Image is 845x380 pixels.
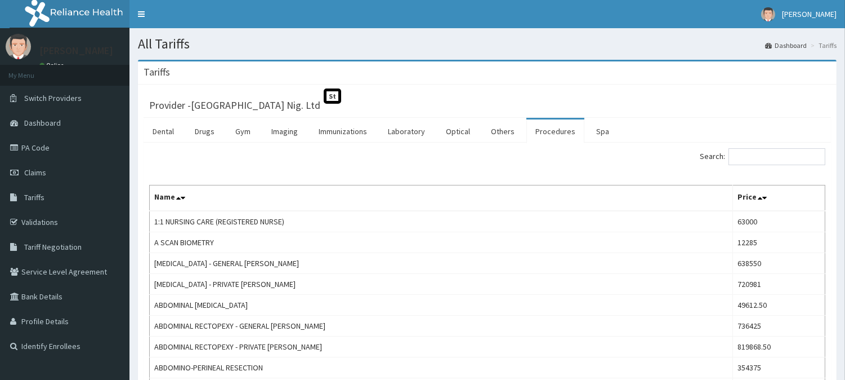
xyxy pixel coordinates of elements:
[732,185,825,211] th: Price
[6,34,31,59] img: User Image
[761,7,775,21] img: User Image
[732,316,825,337] td: 736425
[732,253,825,274] td: 638550
[437,120,479,143] a: Optical
[324,89,341,104] span: St
[150,185,733,211] th: Name
[379,120,434,143] a: Laboratory
[728,148,825,165] input: Search:
[765,41,807,50] a: Dashboard
[150,337,733,357] td: ABDOMINAL RECTOPEXY - PRIVATE [PERSON_NAME]
[150,253,733,274] td: [MEDICAL_DATA] - GENERAL [PERSON_NAME]
[732,295,825,316] td: 49612.50
[149,100,320,111] h3: Provider - [GEOGRAPHIC_DATA] Nig. Ltd
[150,232,733,253] td: A SCAN BIOMETRY
[226,120,260,143] a: Gym
[732,274,825,295] td: 720981
[150,211,733,232] td: 1:1 NURSING CARE (REGISTERED NURSE)
[138,37,837,51] h1: All Tariffs
[39,61,66,69] a: Online
[24,242,82,252] span: Tariff Negotiation
[587,120,618,143] a: Spa
[150,357,733,378] td: ABDOMINO-PERINEAL RESECTION
[24,93,82,103] span: Switch Providers
[144,120,183,143] a: Dental
[732,211,825,232] td: 63000
[24,167,46,178] span: Claims
[144,67,170,77] h3: Tariffs
[150,295,733,316] td: ABDOMINAL [MEDICAL_DATA]
[186,120,223,143] a: Drugs
[732,357,825,378] td: 354375
[526,120,584,143] a: Procedures
[150,274,733,295] td: [MEDICAL_DATA] - PRIVATE [PERSON_NAME]
[310,120,376,143] a: Immunizations
[808,41,837,50] li: Tariffs
[24,118,61,128] span: Dashboard
[782,9,837,19] span: [PERSON_NAME]
[262,120,307,143] a: Imaging
[482,120,524,143] a: Others
[39,46,113,56] p: [PERSON_NAME]
[732,337,825,357] td: 819868.50
[150,316,733,337] td: ABDOMINAL RECTOPEXY - GENERAL [PERSON_NAME]
[24,192,44,202] span: Tariffs
[700,148,825,165] label: Search:
[732,232,825,253] td: 12285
